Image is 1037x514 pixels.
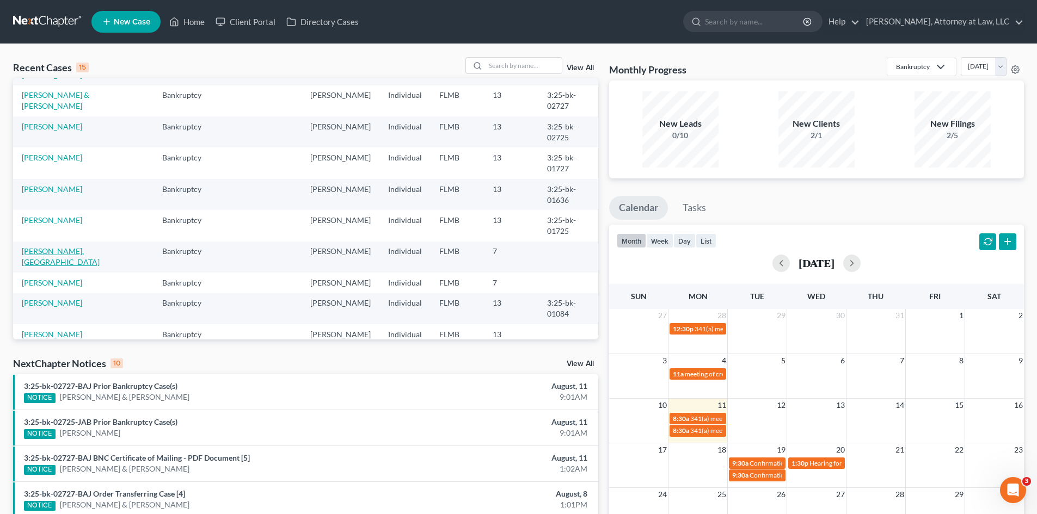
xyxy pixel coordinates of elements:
[929,292,941,301] span: Fri
[431,85,484,116] td: FLMB
[22,184,82,194] a: [PERSON_NAME]
[646,233,673,248] button: week
[431,179,484,210] td: FLMB
[809,459,894,467] span: Hearing for [PERSON_NAME]
[657,443,668,456] span: 17
[13,357,123,370] div: NextChapter Notices
[431,241,484,273] td: FLMB
[379,116,431,147] td: Individual
[657,309,668,322] span: 27
[407,428,587,438] div: 9:01AM
[791,459,808,467] span: 1:30p
[22,90,89,110] a: [PERSON_NAME] & [PERSON_NAME]
[776,399,787,412] span: 12
[484,179,538,210] td: 13
[24,381,177,391] a: 3:25-bk-02727-BAJ Prior Bankruptcy Case(s)
[778,117,855,130] div: New Clients
[379,324,431,344] td: Individual
[954,488,965,501] span: 29
[379,293,431,324] td: Individual
[24,429,56,439] div: NOTICE
[407,381,587,392] div: August, 11
[154,293,222,324] td: Bankruptcy
[22,246,100,267] a: [PERSON_NAME], [GEOGRAPHIC_DATA]
[673,370,684,378] span: 11a
[154,273,222,293] td: Bankruptcy
[861,12,1023,32] a: [PERSON_NAME], Attorney at Law, LLC
[538,179,598,210] td: 3:25-bk-01636
[673,325,694,333] span: 12:30p
[685,370,804,378] span: meeting of creditors for [PERSON_NAME]
[617,233,646,248] button: month
[716,443,727,456] span: 18
[281,12,364,32] a: Directory Cases
[111,358,123,368] div: 10
[24,501,56,511] div: NOTICE
[721,354,727,367] span: 4
[210,12,281,32] a: Client Portal
[1013,443,1024,456] span: 23
[22,59,136,79] a: Beckworth II, [PERSON_NAME] & [PERSON_NAME]
[154,116,222,147] td: Bankruptcy
[538,210,598,241] td: 3:25-bk-01725
[407,453,587,463] div: August, 11
[24,465,56,475] div: NOTICE
[431,210,484,241] td: FLMB
[689,292,708,301] span: Mon
[486,58,562,73] input: Search by name...
[484,147,538,178] td: 13
[657,488,668,501] span: 24
[484,210,538,241] td: 13
[484,85,538,116] td: 13
[732,459,748,467] span: 9:30a
[24,489,185,498] a: 3:25-bk-02727-BAJ Order Transferring Case [4]
[407,499,587,510] div: 1:01PM
[538,116,598,147] td: 3:25-bk-02725
[154,241,222,273] td: Bankruptcy
[661,354,668,367] span: 3
[431,293,484,324] td: FLMB
[431,147,484,178] td: FLMB
[776,488,787,501] span: 26
[807,292,825,301] span: Wed
[60,463,189,474] a: [PERSON_NAME] & [PERSON_NAME]
[1017,354,1024,367] span: 9
[22,122,82,131] a: [PERSON_NAME]
[60,499,189,510] a: [PERSON_NAME] & [PERSON_NAME]
[716,309,727,322] span: 28
[750,292,764,301] span: Tue
[154,85,222,116] td: Bankruptcy
[22,215,82,225] a: [PERSON_NAME]
[24,453,250,462] a: 3:25-bk-02727-BAJ BNC Certificate of Mailing - PDF Document [5]
[915,117,991,130] div: New Filings
[538,147,598,178] td: 3:25-bk-01727
[673,426,689,435] span: 8:30a
[690,414,795,423] span: 341(a) meeting for [PERSON_NAME]
[690,426,795,435] span: 341(a) meeting for [PERSON_NAME]
[732,471,748,479] span: 9:30a
[823,12,860,32] a: Help
[987,292,1001,301] span: Sat
[154,210,222,241] td: Bankruptcy
[484,116,538,147] td: 13
[673,196,716,220] a: Tasks
[22,330,82,339] a: [PERSON_NAME]
[673,414,689,423] span: 8:30a
[407,417,587,428] div: August, 11
[835,488,846,501] span: 27
[716,488,727,501] span: 25
[673,233,696,248] button: day
[631,292,647,301] span: Sun
[750,471,873,479] span: Confirmation hearing for [PERSON_NAME]
[642,117,719,130] div: New Leads
[839,354,846,367] span: 6
[958,354,965,367] span: 8
[696,233,716,248] button: list
[695,325,800,333] span: 341(a) meeting for [PERSON_NAME]
[776,443,787,456] span: 19
[958,309,965,322] span: 1
[302,241,379,273] td: [PERSON_NAME]
[835,443,846,456] span: 20
[657,399,668,412] span: 10
[22,298,82,307] a: [PERSON_NAME]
